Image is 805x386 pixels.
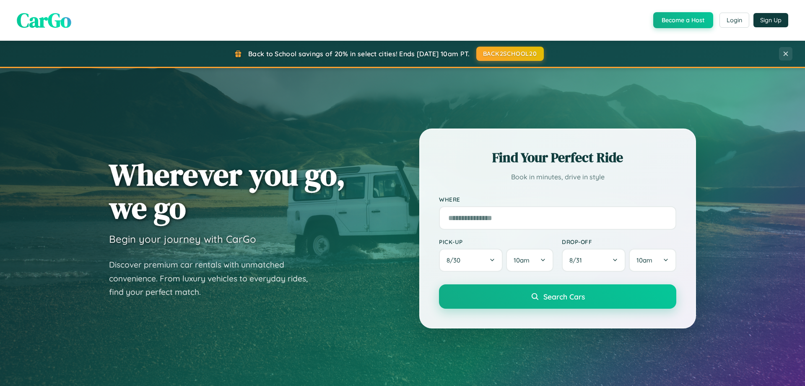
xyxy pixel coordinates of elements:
button: Search Cars [439,284,676,309]
button: Login [719,13,749,28]
label: Drop-off [562,238,676,245]
span: 8 / 31 [569,256,586,264]
span: 10am [636,256,652,264]
button: BACK2SCHOOL20 [476,47,544,61]
button: 10am [506,249,553,272]
span: CarGo [17,6,71,34]
button: 10am [629,249,676,272]
h1: Wherever you go, we go [109,158,345,224]
button: 8/30 [439,249,503,272]
span: Search Cars [543,292,585,301]
label: Where [439,196,676,203]
h2: Find Your Perfect Ride [439,148,676,167]
button: 8/31 [562,249,626,272]
button: Sign Up [753,13,788,27]
p: Book in minutes, drive in style [439,171,676,183]
p: Discover premium car rentals with unmatched convenience. From luxury vehicles to everyday rides, ... [109,258,319,299]
h3: Begin your journey with CarGo [109,233,256,245]
span: 10am [514,256,530,264]
span: Back to School savings of 20% in select cities! Ends [DATE] 10am PT. [248,50,470,58]
button: Become a Host [653,12,713,28]
label: Pick-up [439,238,553,245]
span: 8 / 30 [447,256,465,264]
